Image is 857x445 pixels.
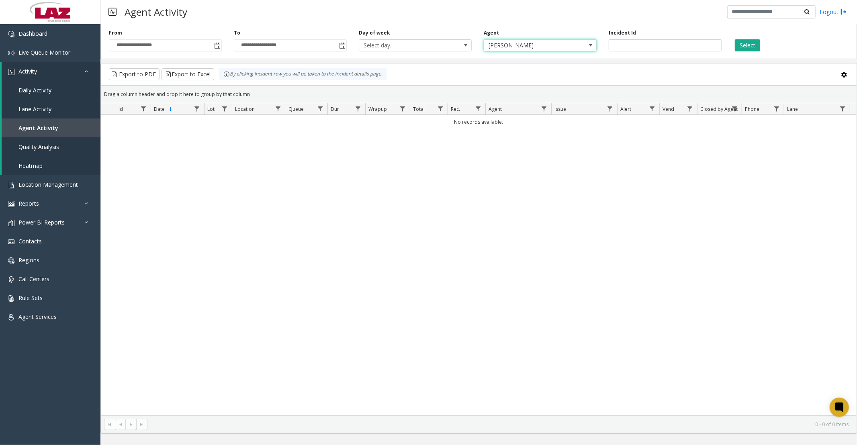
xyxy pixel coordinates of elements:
[207,106,215,112] span: Lot
[18,313,57,320] span: Agent Services
[359,40,449,51] span: Select day...
[489,106,502,112] span: Agent
[18,237,42,245] span: Contacts
[8,276,14,283] img: 'icon'
[397,103,408,114] a: Wrapup Filter Menu
[168,106,174,112] span: Sortable
[101,87,857,101] div: Drag a column header and drop it here to group by that column
[18,105,51,113] span: Lane Activity
[18,275,49,283] span: Call Centers
[18,30,47,37] span: Dashboard
[473,103,484,114] a: Rec. Filter Menu
[18,162,43,169] span: Heatmap
[2,62,100,81] a: Activity
[8,257,14,264] img: 'icon'
[620,106,631,112] span: Alert
[2,156,100,175] a: Heatmap
[663,106,674,112] span: Vend
[2,81,100,100] a: Daily Activity
[18,86,51,94] span: Daily Activity
[337,40,346,51] span: Toggle popup
[8,201,14,207] img: 'icon'
[18,218,65,226] span: Power BI Reports
[413,106,425,112] span: Total
[685,103,695,114] a: Vend Filter Menu
[235,106,255,112] span: Location
[8,314,14,320] img: 'icon'
[109,68,160,80] button: Export to PDF
[101,115,857,129] td: No records available.
[154,106,165,112] span: Date
[109,29,122,37] label: From
[219,103,230,114] a: Lot Filter Menu
[213,40,221,51] span: Toggle popup
[484,40,574,51] span: [PERSON_NAME]
[315,103,326,114] a: Queue Filter Menu
[745,106,759,112] span: Phone
[18,67,37,75] span: Activity
[8,220,14,226] img: 'icon'
[272,103,283,114] a: Location Filter Menu
[152,421,849,428] kendo-pager-info: 0 - 0 of 0 items
[219,68,387,80] div: By clicking Incident row you will be taken to the incident details page.
[18,181,78,188] span: Location Management
[18,200,39,207] span: Reports
[700,106,738,112] span: Closed by Agent
[841,8,847,16] img: logout
[787,106,798,112] span: Lane
[18,49,70,56] span: Live Queue Monitor
[234,29,240,37] label: To
[18,294,43,302] span: Rule Sets
[138,103,149,114] a: Id Filter Menu
[729,103,740,114] a: Closed by Agent Filter Menu
[605,103,616,114] a: Issue Filter Menu
[2,118,100,137] a: Agent Activity
[18,124,58,132] span: Agent Activity
[8,69,14,75] img: 'icon'
[119,106,123,112] span: Id
[609,29,636,37] label: Incident Id
[8,182,14,188] img: 'icon'
[647,103,658,114] a: Alert Filter Menu
[539,103,550,114] a: Agent Filter Menu
[435,103,446,114] a: Total Filter Menu
[353,103,364,114] a: Dur Filter Menu
[554,106,566,112] span: Issue
[18,143,59,151] span: Quality Analysis
[8,31,14,37] img: 'icon'
[484,29,499,37] label: Agent
[451,106,460,112] span: Rec.
[331,106,339,112] span: Dur
[162,68,214,80] button: Export to Excel
[108,2,117,22] img: pageIcon
[121,2,191,22] h3: Agent Activity
[771,103,782,114] a: Phone Filter Menu
[101,103,857,415] div: Data table
[18,256,39,264] span: Regions
[192,103,202,114] a: Date Filter Menu
[8,295,14,302] img: 'icon'
[2,137,100,156] a: Quality Analysis
[368,106,387,112] span: Wrapup
[223,71,230,78] img: infoIcon.svg
[8,50,14,56] img: 'icon'
[2,100,100,118] a: Lane Activity
[735,39,760,51] button: Select
[8,239,14,245] img: 'icon'
[288,106,304,112] span: Queue
[359,29,390,37] label: Day of week
[837,103,848,114] a: Lane Filter Menu
[820,8,847,16] a: Logout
